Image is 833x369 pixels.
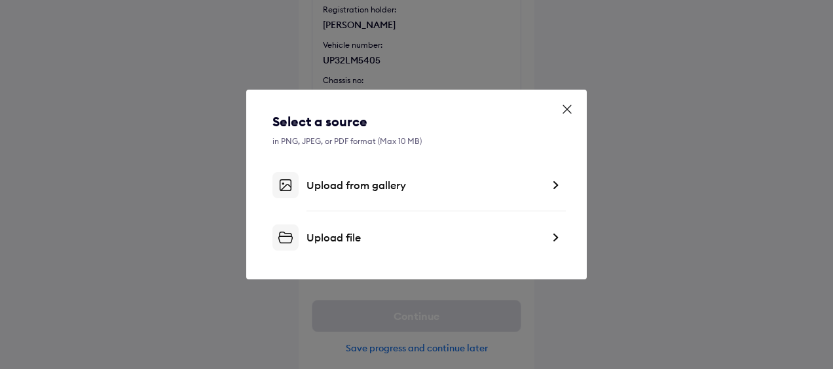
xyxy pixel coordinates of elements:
img: right-dark-arrow.svg [550,179,561,192]
div: in PNG, JPEG, or PDF format (Max 10 MB) [272,136,561,146]
img: right-dark-arrow.svg [550,231,561,244]
div: Upload from gallery [306,179,542,192]
div: Upload file [306,231,542,244]
div: Select a source [272,113,561,131]
img: file-upload.svg [272,224,299,251]
img: gallery-upload.svg [272,172,299,198]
